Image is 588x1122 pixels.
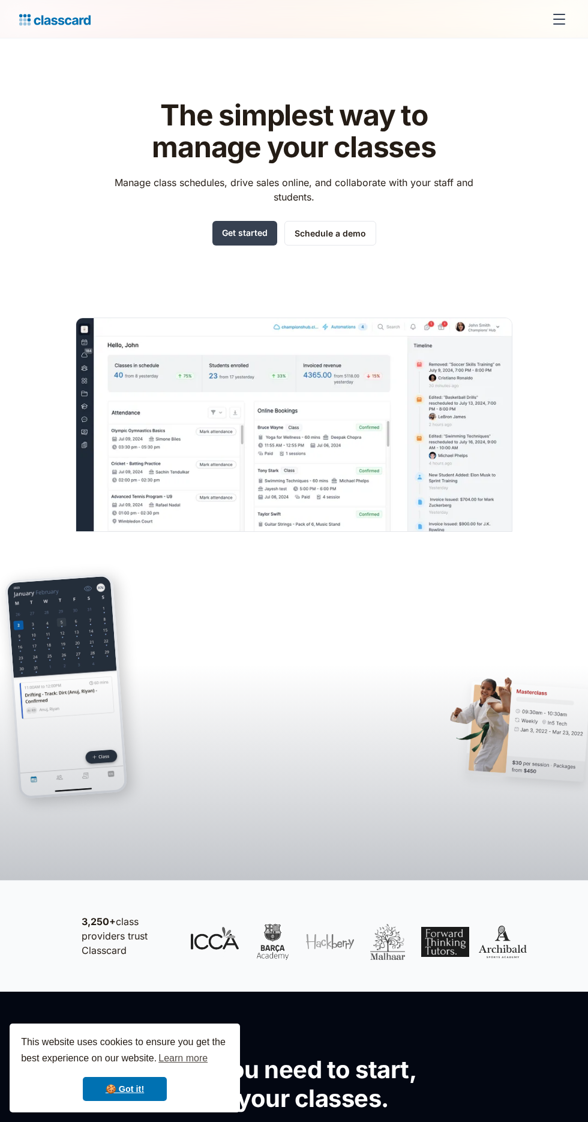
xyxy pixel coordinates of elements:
[104,100,485,163] h1: The simplest way to manage your classes
[545,5,569,34] div: menu
[157,1049,209,1067] a: learn more about cookies
[83,1077,167,1101] a: dismiss cookie message
[19,11,91,28] a: home
[104,175,485,204] p: Manage class schedules, drive sales online, and collaborate with your staff and students.
[82,915,116,927] strong: 3,250+
[76,1055,457,1113] h2: All the tools you need to start, run, and grow your classes.
[82,914,179,958] p: class providers trust Classcard
[10,1024,240,1112] div: cookieconsent
[21,1035,229,1067] span: This website uses cookies to ensure you get the best experience on our website.
[212,221,277,246] a: Get started
[284,221,376,246] a: Schedule a demo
